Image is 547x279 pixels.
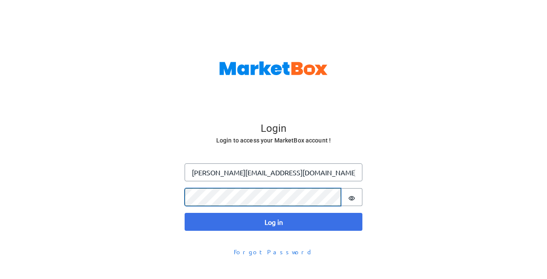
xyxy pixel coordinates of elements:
[185,163,362,181] input: Enter your email
[228,244,319,259] button: Forgot Password
[185,213,362,231] button: Log in
[185,135,362,146] h6: Login to access your MarketBox account !
[341,188,362,206] button: Show password
[185,122,362,135] h4: Login
[219,61,328,75] img: MarketBox logo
